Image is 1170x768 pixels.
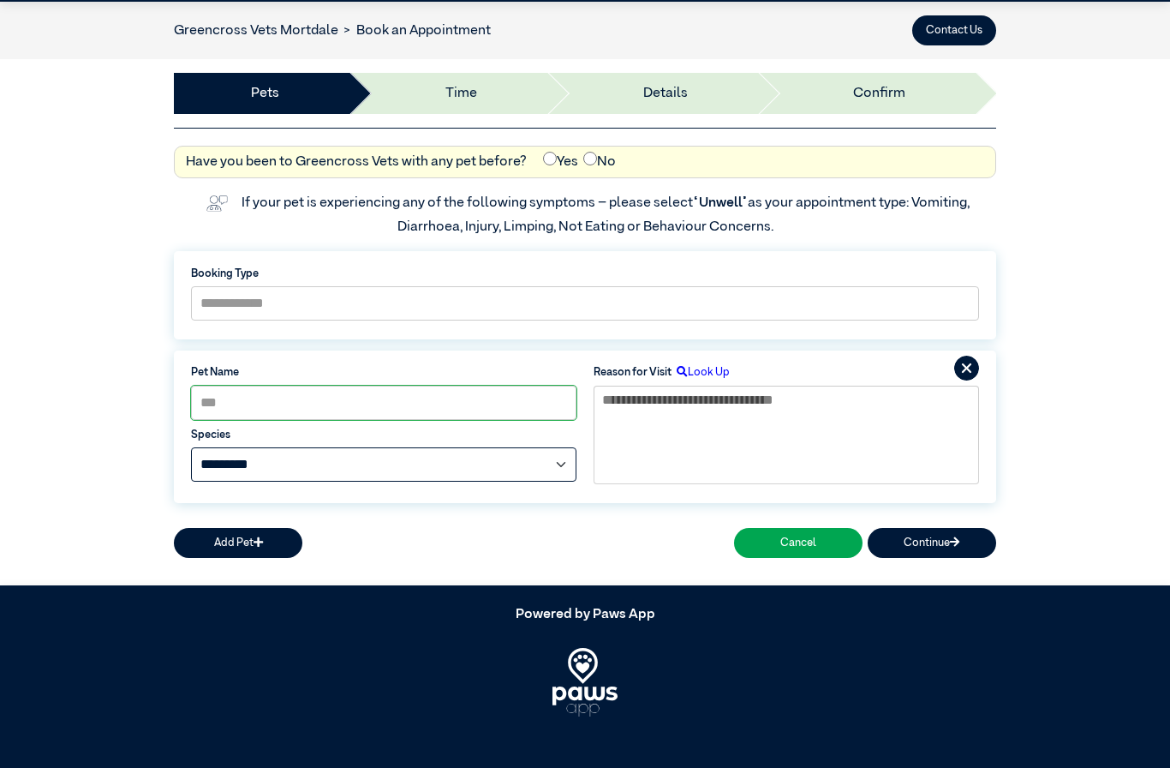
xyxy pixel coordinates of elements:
label: Species [191,427,576,443]
label: Have you been to Greencross Vets with any pet before? [186,152,527,172]
label: Reason for Visit [594,364,672,381]
label: Yes [543,152,578,172]
img: vet [200,189,233,217]
input: Yes [543,152,557,165]
button: Add Pet [174,528,302,558]
span: “Unwell” [693,196,748,210]
button: Contact Us [912,15,996,45]
input: No [583,152,597,165]
label: If your pet is experiencing any of the following symptoms – please select as your appointment typ... [242,196,972,234]
li: Book an Appointment [338,21,491,41]
img: PawsApp [552,648,618,717]
label: No [583,152,616,172]
label: Booking Type [191,266,979,282]
label: Look Up [672,364,730,381]
h5: Powered by Paws App [174,607,996,623]
nav: breadcrumb [174,21,491,41]
label: Pet Name [191,364,576,381]
a: Greencross Vets Mortdale [174,24,338,38]
button: Continue [868,528,996,558]
button: Cancel [734,528,863,558]
a: Pets [251,83,279,104]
